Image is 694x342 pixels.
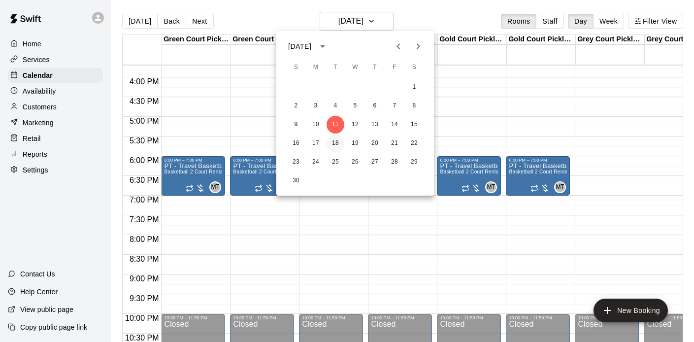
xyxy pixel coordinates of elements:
[346,97,364,115] button: 5
[327,116,344,134] button: 11
[327,97,344,115] button: 4
[327,135,344,152] button: 18
[386,116,403,134] button: 14
[366,58,384,77] span: Thursday
[366,135,384,152] button: 20
[386,58,403,77] span: Friday
[389,36,408,56] button: Previous month
[287,172,305,190] button: 30
[307,58,325,77] span: Monday
[405,116,423,134] button: 15
[346,135,364,152] button: 19
[327,58,344,77] span: Tuesday
[287,153,305,171] button: 23
[408,36,428,56] button: Next month
[287,135,305,152] button: 16
[346,58,364,77] span: Wednesday
[366,153,384,171] button: 27
[307,116,325,134] button: 10
[288,41,311,52] div: [DATE]
[346,116,364,134] button: 12
[405,58,423,77] span: Saturday
[366,97,384,115] button: 6
[314,38,331,55] button: calendar view is open, switch to year view
[386,153,403,171] button: 28
[307,153,325,171] button: 24
[327,153,344,171] button: 25
[287,116,305,134] button: 9
[405,78,423,96] button: 1
[307,135,325,152] button: 17
[386,97,403,115] button: 7
[287,97,305,115] button: 2
[405,135,423,152] button: 22
[287,58,305,77] span: Sunday
[307,97,325,115] button: 3
[386,135,403,152] button: 21
[366,116,384,134] button: 13
[346,153,364,171] button: 26
[405,153,423,171] button: 29
[405,97,423,115] button: 8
